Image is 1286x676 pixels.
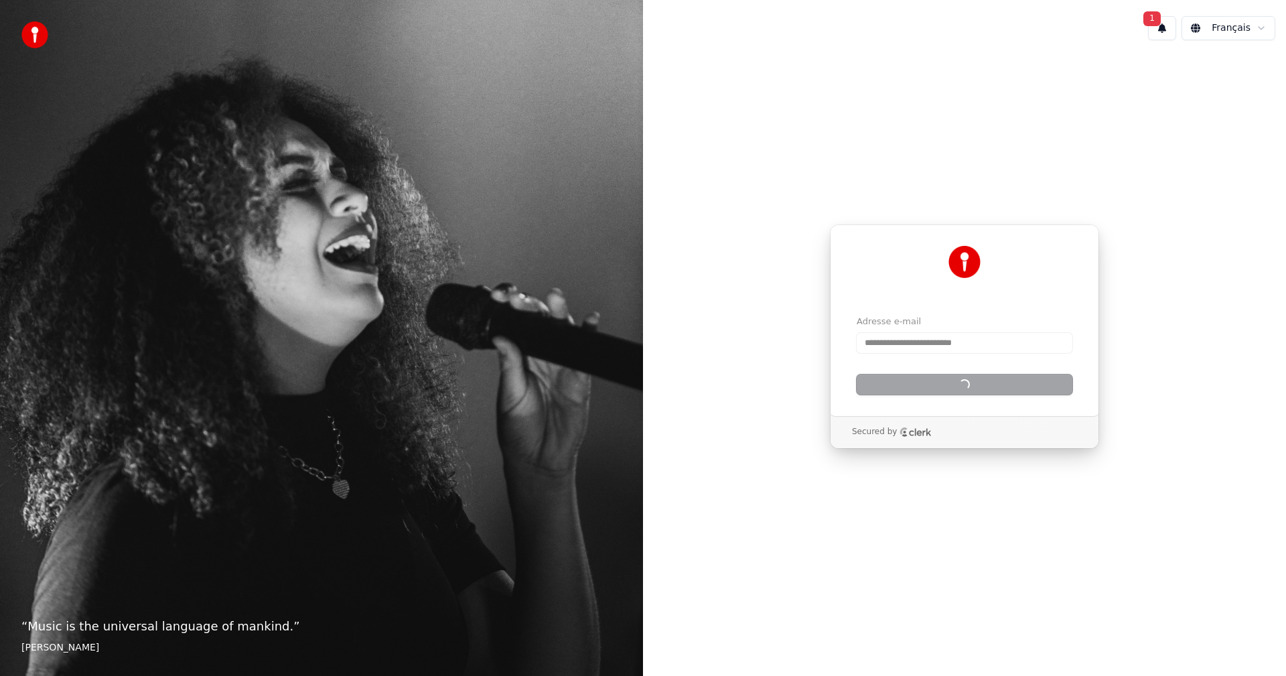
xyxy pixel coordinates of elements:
[1143,11,1161,26] span: 1
[21,21,48,48] img: youka
[21,617,622,636] p: “ Music is the universal language of mankind. ”
[21,641,622,655] footer: [PERSON_NAME]
[852,427,897,437] p: Secured by
[900,427,932,437] a: Clerk logo
[948,246,981,278] img: Youka
[1148,16,1176,40] button: 1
